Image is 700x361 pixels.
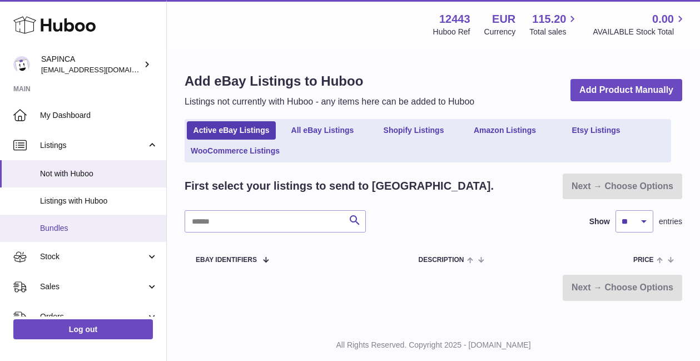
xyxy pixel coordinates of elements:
div: Currency [484,27,516,37]
strong: 12443 [439,12,470,27]
span: Listings with Huboo [40,196,158,206]
span: AVAILABLE Stock Total [593,27,687,37]
label: Show [589,216,610,227]
span: Stock [40,251,146,262]
span: Listings [40,140,146,151]
span: Orders [40,311,146,322]
div: Huboo Ref [433,27,470,37]
a: WooCommerce Listings [187,142,284,160]
span: Bundles [40,223,158,234]
span: 0.00 [652,12,674,27]
a: Etsy Listings [552,121,641,140]
strong: EUR [492,12,515,27]
span: Total sales [529,27,579,37]
a: 115.20 Total sales [529,12,579,37]
a: Log out [13,319,153,339]
a: 0.00 AVAILABLE Stock Total [593,12,687,37]
span: My Dashboard [40,110,158,121]
p: Listings not currently with Huboo - any items here can be added to Huboo [185,96,474,108]
span: Description [418,256,464,264]
span: eBay Identifiers [196,256,257,264]
h2: First select your listings to send to [GEOGRAPHIC_DATA]. [185,179,494,194]
span: 115.20 [532,12,566,27]
span: [EMAIL_ADDRESS][DOMAIN_NAME] [41,65,163,74]
p: All Rights Reserved. Copyright 2025 - [DOMAIN_NAME] [176,340,691,350]
h1: Add eBay Listings to Huboo [185,72,474,90]
a: Shopify Listings [369,121,458,140]
a: All eBay Listings [278,121,367,140]
span: Price [633,256,654,264]
div: SAPINCA [41,54,141,75]
a: Add Product Manually [570,79,682,102]
img: info@sapinca.com [13,56,30,73]
span: Sales [40,281,146,292]
span: Not with Huboo [40,169,158,179]
span: entries [659,216,682,227]
a: Active eBay Listings [187,121,276,140]
a: Amazon Listings [460,121,549,140]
